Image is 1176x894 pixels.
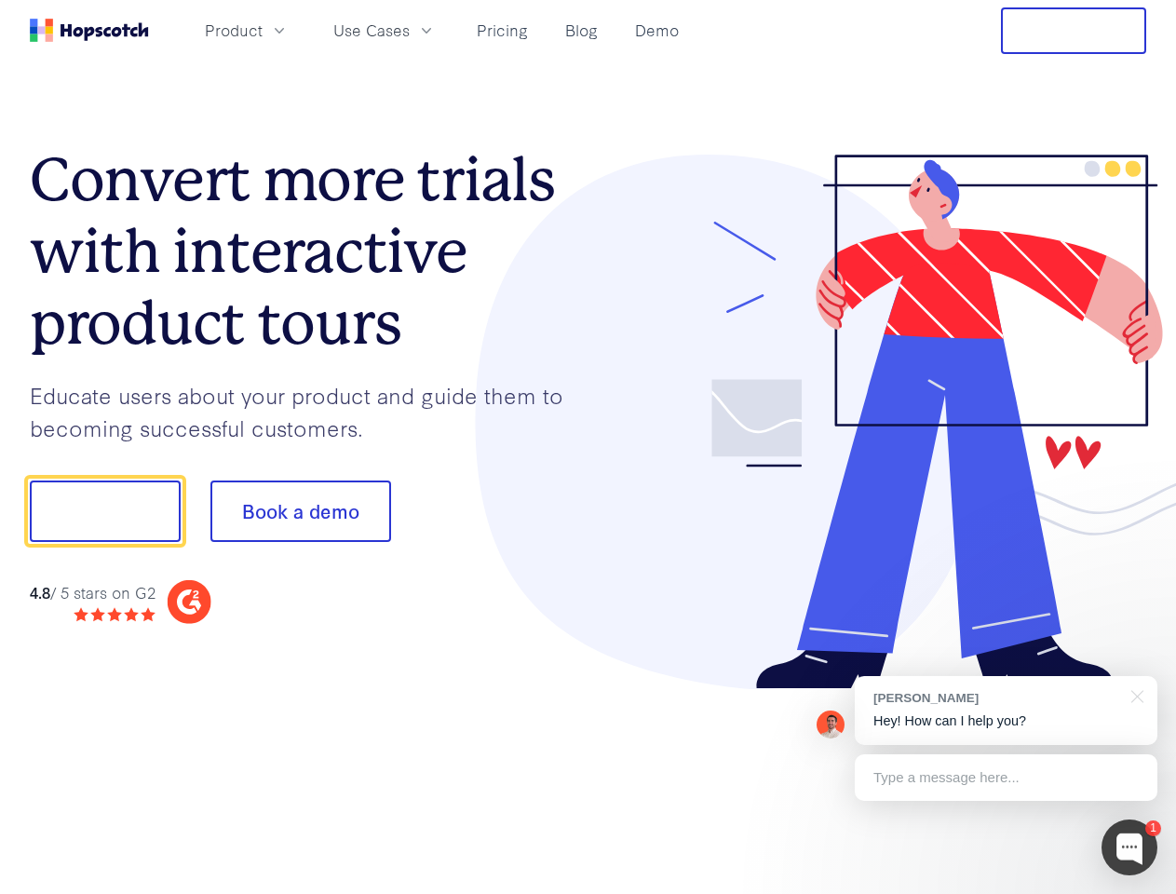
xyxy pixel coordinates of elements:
div: [PERSON_NAME] [873,689,1120,707]
a: Home [30,19,149,42]
div: Type a message here... [855,754,1157,801]
button: Free Trial [1001,7,1146,54]
span: Product [205,19,263,42]
a: Blog [558,15,605,46]
p: Hey! How can I help you? [873,711,1139,731]
a: Pricing [469,15,535,46]
div: 1 [1145,820,1161,836]
img: Mark Spera [817,711,845,738]
button: Book a demo [210,481,391,542]
h1: Convert more trials with interactive product tours [30,144,588,359]
a: Demo [628,15,686,46]
strong: 4.8 [30,581,50,603]
button: Product [194,15,300,46]
span: Use Cases [333,19,410,42]
div: / 5 stars on G2 [30,581,155,604]
p: Educate users about your product and guide them to becoming successful customers. [30,379,588,443]
button: Show me! [30,481,181,542]
button: Use Cases [322,15,447,46]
